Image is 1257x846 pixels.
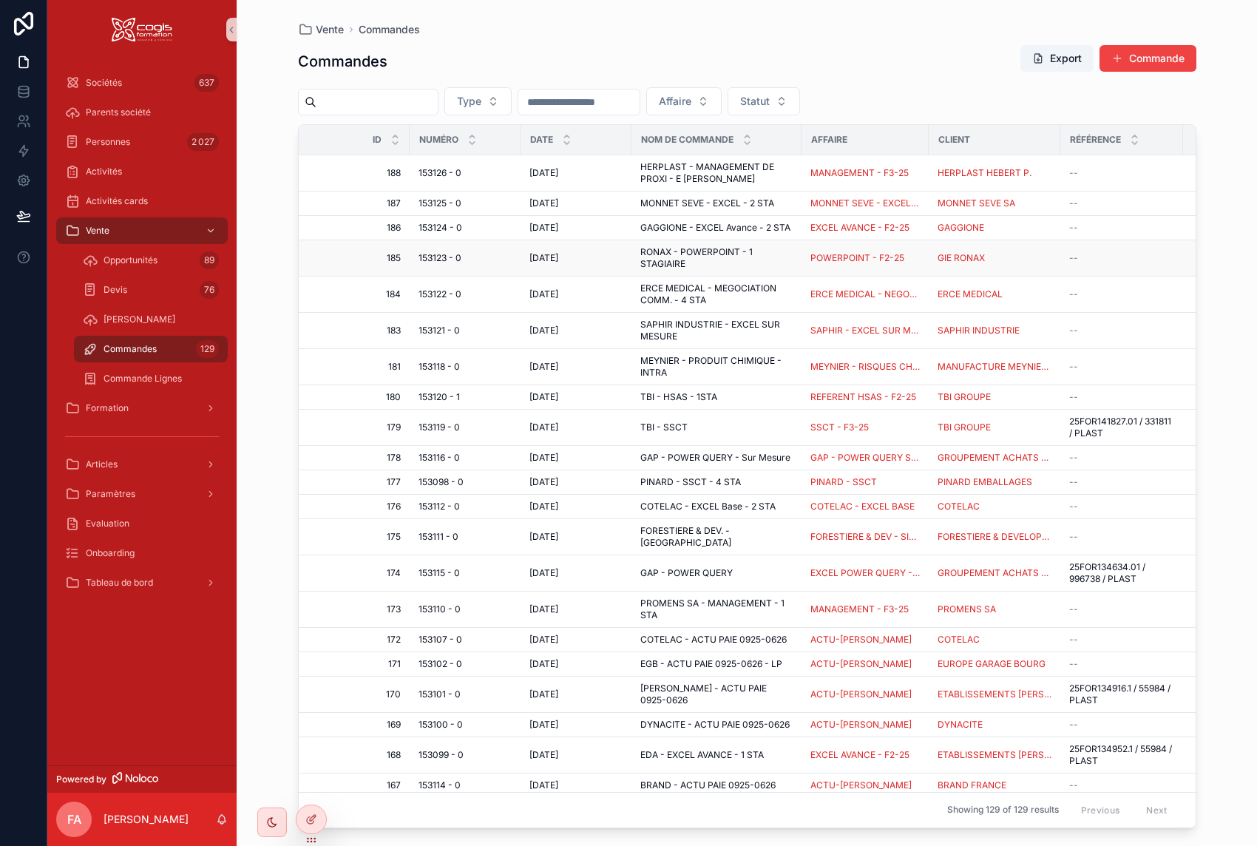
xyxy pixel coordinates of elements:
a: [DATE] [529,501,623,512]
span: [DATE] [529,476,558,488]
a: -- [1069,325,1174,336]
span: Vente [86,225,109,237]
a: MONNET SEVE - EXCEL AVANCE [810,197,920,209]
a: TBI - SSCT [640,422,793,433]
a: POWERPOINT - F2-25 [810,252,904,264]
a: ERCE MEDICAL - MEGOCIATION COMM. - 4 STA [640,282,793,306]
span: 186 [316,222,401,234]
a: Commandes [359,22,420,37]
a: GAGGIONE [938,222,984,234]
span: COTELAC - EXCEL Base - 2 STA [640,501,776,512]
span: -- [1069,501,1078,512]
span: Articles [86,458,118,470]
a: HERPLAST - MANAGEMENT DE PROXI - E [PERSON_NAME] [640,161,793,185]
a: [DATE] [529,422,623,433]
a: 183 [316,325,401,336]
span: [DATE] [529,422,558,433]
span: 25FOR134634.01 / 996738 / PLAST [1069,561,1174,585]
span: 177 [316,476,401,488]
span: TBI GROUPE [938,391,991,403]
a: Parents société [56,99,228,126]
span: [DATE] [529,288,558,300]
span: 153115 - 0 [419,567,460,579]
a: GAGGIONE [938,222,1051,234]
a: ERCE MEDICAL [938,288,1051,300]
span: -- [1069,288,1078,300]
span: PINARD - SSCT [810,476,877,488]
a: Vente [56,217,228,244]
span: [DATE] [529,325,558,336]
a: Commandes129 [74,336,228,362]
a: 153123 - 0 [419,252,512,264]
img: App logo [112,18,172,41]
a: Vente [298,22,344,37]
span: SAPHIR INDUSTRIE - EXCEL SUR MESURE [640,319,793,342]
span: -- [1069,361,1078,373]
span: 153121 - 0 [419,325,460,336]
a: 153125 - 0 [419,197,512,209]
a: TBI GROUPE [938,422,1051,433]
span: GAP - POWER QUERY - Sur Mesure [640,452,790,464]
a: 153115 - 0 [419,567,512,579]
a: FORESTIERE & DEV - SILAE [810,531,920,543]
span: 25FOR141827.01 / 331811 / PLAST [1069,416,1174,439]
span: HERPLAST HEBERT P. [938,167,1031,179]
a: SAPHIR INDUSTRIE [938,325,1020,336]
span: EXCEL AVANCE - F2-25 [810,222,909,234]
a: 153111 - 0 [419,531,512,543]
a: 181 [316,361,401,373]
span: COTELAC [938,501,980,512]
a: [PERSON_NAME] [74,306,228,333]
a: 175 [316,531,401,543]
span: [DATE] [529,252,558,264]
span: Sociétés [86,77,122,89]
a: ERCE MEDICAL - NEGOCIATIONS [810,288,920,300]
span: TBI GROUPE [938,422,991,433]
span: [DATE] [529,391,558,403]
span: 187 [316,197,401,209]
a: COTELAC - EXCEL BASE [810,501,920,512]
div: 2 027 [187,133,219,151]
a: FORESTIERE & DEV. - [GEOGRAPHIC_DATA] [640,525,793,549]
span: -- [1069,167,1078,179]
a: MONNET SEVE SA [938,197,1051,209]
span: 153122 - 0 [419,288,461,300]
button: Export [1020,45,1094,72]
button: Commande [1100,45,1196,72]
span: [DATE] [529,567,558,579]
a: GROUPEMENT ACHATS PLASTURGIE [938,452,1051,464]
a: -- [1069,531,1174,543]
div: scrollable content [47,59,237,615]
span: Evaluation [86,518,129,529]
a: MEYNIER - PRODUIT CHIMIQUE - INTRA [640,355,793,379]
a: COTELAC - EXCEL BASE [810,501,915,512]
a: EXCEL POWER QUERY - F1-25 [810,567,920,579]
a: 184 [316,288,401,300]
a: Sociétés637 [56,70,228,96]
a: FORESTIERE & DEVELOPPEMENT [938,531,1051,543]
a: 174 [316,567,401,579]
span: Vente [316,22,344,37]
span: MEYNIER - RISQUES CHIMIQUES [810,361,920,373]
span: Paramètres [86,488,135,500]
span: Activités cards [86,195,148,207]
a: -- [1069,167,1174,179]
span: 153126 - 0 [419,167,461,179]
a: [DATE] [529,531,623,543]
a: GAP - POWER QUERY [640,567,793,579]
span: [DATE] [529,361,558,373]
span: [DATE] [529,222,558,234]
a: REFERENT HSAS - F2-25 [810,391,916,403]
a: [DATE] [529,325,623,336]
span: -- [1069,452,1078,464]
span: MONNET SEVE SA [938,197,1015,209]
a: MANUFACTURE MEYNIER SAS [938,361,1051,373]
